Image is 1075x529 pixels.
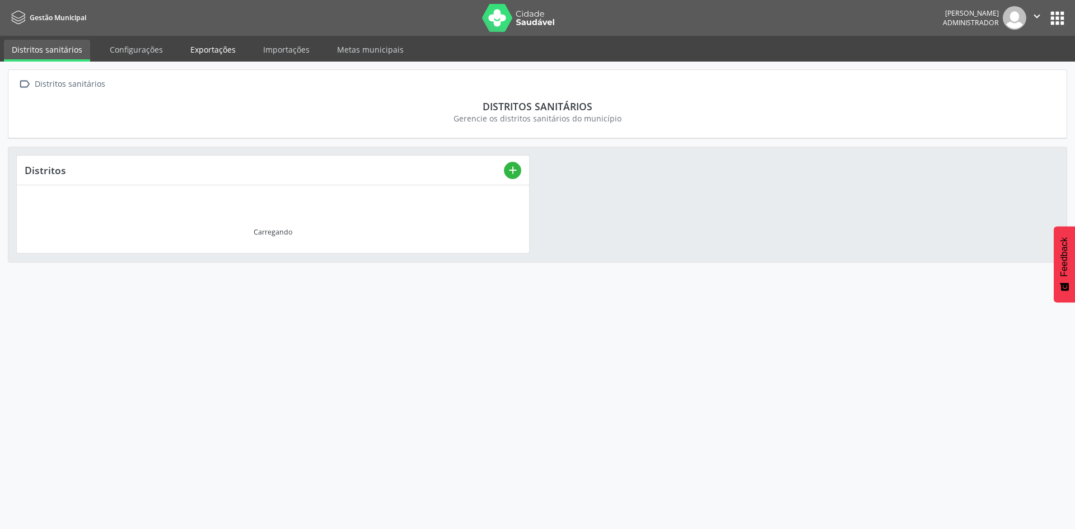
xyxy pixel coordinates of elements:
[183,40,244,59] a: Exportações
[943,18,999,27] span: Administrador
[943,8,999,18] div: [PERSON_NAME]
[32,76,107,92] div: Distritos sanitários
[504,162,521,179] button: add
[255,40,317,59] a: Importações
[329,40,412,59] a: Metas municipais
[1003,6,1026,30] img: img
[254,227,292,237] div: Carregando
[30,13,86,22] span: Gestão Municipal
[24,100,1051,113] div: Distritos sanitários
[1026,6,1048,30] button: 
[102,40,171,59] a: Configurações
[1059,237,1069,277] span: Feedback
[8,8,86,27] a: Gestão Municipal
[16,76,107,92] a:  Distritos sanitários
[507,164,519,176] i: add
[16,76,32,92] i: 
[1054,226,1075,302] button: Feedback - Mostrar pesquisa
[24,113,1051,124] div: Gerencie os distritos sanitários do município
[1048,8,1067,28] button: apps
[4,40,90,62] a: Distritos sanitários
[1031,10,1043,22] i: 
[25,164,504,176] div: Distritos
